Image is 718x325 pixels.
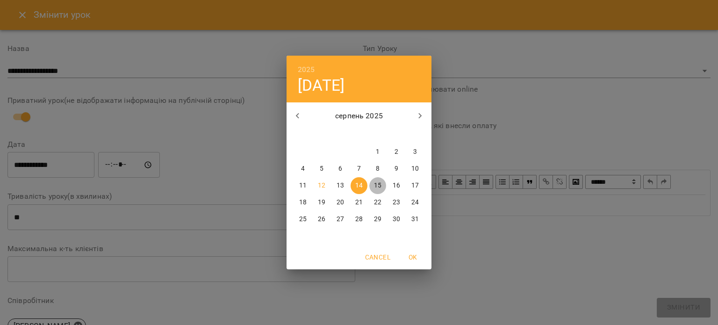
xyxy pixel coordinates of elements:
button: 10 [407,160,424,177]
p: 5 [320,164,323,173]
button: 9 [388,160,405,177]
p: 28 [355,215,363,224]
p: 17 [411,181,419,190]
button: 2 [388,144,405,160]
p: 13 [337,181,344,190]
span: сб [388,130,405,139]
p: 16 [393,181,400,190]
p: 22 [374,198,381,207]
p: 3 [413,147,417,157]
button: 29 [369,211,386,228]
span: Cancel [365,252,390,263]
p: 19 [318,198,325,207]
span: пт [369,130,386,139]
span: вт [313,130,330,139]
p: 29 [374,215,381,224]
button: 22 [369,194,386,211]
button: 20 [332,194,349,211]
button: 4 [294,160,311,177]
button: 15 [369,177,386,194]
p: 18 [299,198,307,207]
button: 17 [407,177,424,194]
span: OK [402,252,424,263]
span: нд [407,130,424,139]
span: чт [351,130,367,139]
p: 4 [301,164,305,173]
p: 12 [318,181,325,190]
button: 16 [388,177,405,194]
button: 5 [313,160,330,177]
button: Cancel [361,249,394,266]
button: 21 [351,194,367,211]
p: 23 [393,198,400,207]
p: 30 [393,215,400,224]
button: 11 [294,177,311,194]
p: 11 [299,181,307,190]
p: 27 [337,215,344,224]
button: 25 [294,211,311,228]
button: [DATE] [298,76,345,95]
p: 26 [318,215,325,224]
span: ср [332,130,349,139]
p: 14 [355,181,363,190]
button: 12 [313,177,330,194]
p: 25 [299,215,307,224]
p: 10 [411,164,419,173]
p: 6 [338,164,342,173]
button: 27 [332,211,349,228]
p: 1 [376,147,380,157]
p: 21 [355,198,363,207]
button: OK [398,249,428,266]
p: 7 [357,164,361,173]
p: 8 [376,164,380,173]
button: 8 [369,160,386,177]
p: 31 [411,215,419,224]
button: 31 [407,211,424,228]
p: серпень 2025 [309,110,409,122]
button: 14 [351,177,367,194]
button: 24 [407,194,424,211]
button: 3 [407,144,424,160]
button: 26 [313,211,330,228]
button: 30 [388,211,405,228]
button: 18 [294,194,311,211]
button: 7 [351,160,367,177]
p: 15 [374,181,381,190]
button: 19 [313,194,330,211]
p: 20 [337,198,344,207]
p: 9 [395,164,398,173]
button: 13 [332,177,349,194]
button: 23 [388,194,405,211]
p: 24 [411,198,419,207]
button: 1 [369,144,386,160]
span: пн [294,130,311,139]
button: 2025 [298,63,315,76]
p: 2 [395,147,398,157]
button: 6 [332,160,349,177]
button: 28 [351,211,367,228]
